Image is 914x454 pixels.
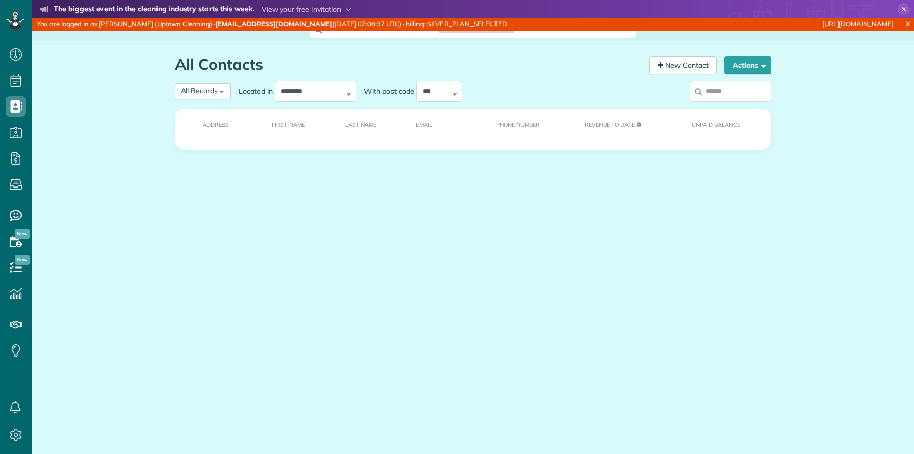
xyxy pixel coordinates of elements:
th: Unpaid Balance [676,109,771,140]
div: You are logged in as [PERSON_NAME] (Uptown Cleaning) · ([DATE] 07:06:37 UTC) · billing: SILVER_PL... [32,18,608,31]
label: Located in [231,86,275,96]
th: Phone number [480,109,569,140]
span: New [15,229,30,239]
button: Actions [724,56,771,74]
span: New [15,255,30,265]
th: Email [400,109,480,140]
i: Changes made to your appointment data may take up to 24 hours to be reflected in customer unpaid ... [637,122,641,128]
a: New Contact [649,56,717,74]
th: First Name [256,109,329,140]
span: All Records [181,86,218,95]
th: Revenue to Date [569,109,676,140]
th: Last Name [329,109,400,140]
a: [URL][DOMAIN_NAME] [822,20,894,28]
strong: The biggest event in the cleaning industry starts this week. [54,4,254,15]
strong: [EMAIL_ADDRESS][DOMAIN_NAME] [215,20,332,28]
a: X [902,18,914,30]
label: With post code [356,86,416,96]
h1: All Contacts [175,56,642,73]
th: Address [175,109,256,140]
